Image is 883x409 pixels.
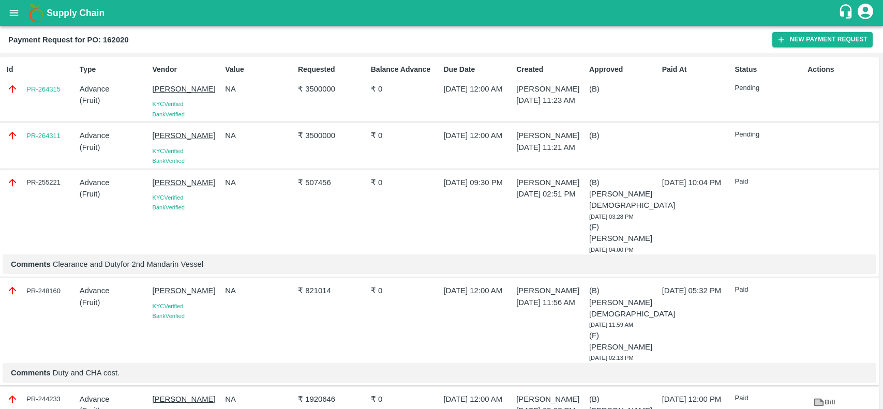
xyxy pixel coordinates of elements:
[80,393,148,405] p: Advance
[516,297,585,308] p: [DATE] 11:56 AM
[371,83,440,95] p: ₹ 0
[225,393,294,405] p: NA
[153,194,184,201] span: KYC Verified
[7,64,76,75] p: Id
[298,83,367,95] p: ₹ 3500000
[80,285,148,296] p: Advance
[589,83,658,95] p: (B)
[47,8,104,18] b: Supply Chain
[516,83,585,95] p: [PERSON_NAME]
[153,313,185,319] span: Bank Verified
[662,285,731,296] p: [DATE] 05:32 PM
[444,64,513,75] p: Due Date
[80,83,148,95] p: Advance
[225,177,294,188] p: NA
[371,64,440,75] p: Balance Advance
[371,285,440,296] p: ₹ 0
[153,148,184,154] span: KYC Verified
[444,130,513,141] p: [DATE] 12:00 AM
[589,214,634,220] span: [DATE] 03:28 PM
[662,393,731,405] p: [DATE] 12:00 PM
[11,369,51,377] b: Comments
[26,131,61,141] a: PR-264311
[589,130,658,141] p: (B)
[516,393,585,405] p: [PERSON_NAME]
[444,83,513,95] p: [DATE] 12:00 AM
[80,188,148,200] p: ( Fruit )
[80,130,148,141] p: Advance
[589,221,658,245] p: (F) [PERSON_NAME]
[856,2,875,24] div: account of current user
[153,177,221,188] p: [PERSON_NAME]
[7,393,76,405] div: PR-244233
[225,83,294,95] p: NA
[589,247,634,253] span: [DATE] 04:00 PM
[153,285,221,296] p: [PERSON_NAME]
[26,84,61,95] a: PR-264315
[516,188,585,200] p: [DATE] 02:51 PM
[735,285,804,295] p: Paid
[772,32,873,47] button: New Payment Request
[153,101,184,107] span: KYC Verified
[7,177,76,188] div: PR-255221
[225,130,294,141] p: NA
[153,303,184,309] span: KYC Verified
[662,64,731,75] p: Paid At
[589,177,658,211] p: (B) [PERSON_NAME][DEMOGRAPHIC_DATA]
[298,393,367,405] p: ₹ 1920646
[225,64,294,75] p: Value
[807,64,876,75] p: Actions
[153,83,221,95] p: [PERSON_NAME]
[662,177,731,188] p: [DATE] 10:04 PM
[371,393,440,405] p: ₹ 0
[838,4,856,22] div: customer-support
[735,64,804,75] p: Status
[589,285,658,320] p: (B) [PERSON_NAME][DEMOGRAPHIC_DATA]
[444,177,513,188] p: [DATE] 09:30 PM
[371,130,440,141] p: ₹ 0
[516,95,585,106] p: [DATE] 11:23 AM
[735,130,804,140] p: Pending
[80,95,148,106] p: ( Fruit )
[80,64,148,75] p: Type
[516,64,585,75] p: Created
[298,177,367,188] p: ₹ 507456
[735,177,804,187] p: Paid
[516,285,585,296] p: [PERSON_NAME]
[153,393,221,405] p: [PERSON_NAME]
[589,64,658,75] p: Approved
[26,3,47,23] img: logo
[7,285,76,296] div: PR-248160
[153,111,185,117] span: Bank Verified
[589,355,634,361] span: [DATE] 02:13 PM
[80,297,148,308] p: ( Fruit )
[11,259,868,270] p: Clearance and Dutyfor 2nd Mandarin Vessel
[11,367,868,378] p: Duty and CHA cost.
[589,322,633,328] span: [DATE] 11:59 AM
[153,130,221,141] p: [PERSON_NAME]
[153,158,185,164] span: Bank Verified
[80,177,148,188] p: Advance
[516,177,585,188] p: [PERSON_NAME]
[298,64,367,75] p: Requested
[371,177,440,188] p: ₹ 0
[298,130,367,141] p: ₹ 3500000
[47,6,838,20] a: Supply Chain
[80,142,148,153] p: ( Fruit )
[2,1,26,25] button: open drawer
[444,285,513,296] p: [DATE] 12:00 AM
[735,393,804,403] p: Paid
[589,330,658,353] p: (F) [PERSON_NAME]
[298,285,367,296] p: ₹ 821014
[516,130,585,141] p: [PERSON_NAME]
[153,64,221,75] p: Vendor
[516,142,585,153] p: [DATE] 11:21 AM
[225,285,294,296] p: NA
[153,204,185,210] span: Bank Verified
[11,260,51,268] b: Comments
[8,36,129,44] b: Payment Request for PO: 162020
[444,393,513,405] p: [DATE] 12:00 AM
[735,83,804,93] p: Pending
